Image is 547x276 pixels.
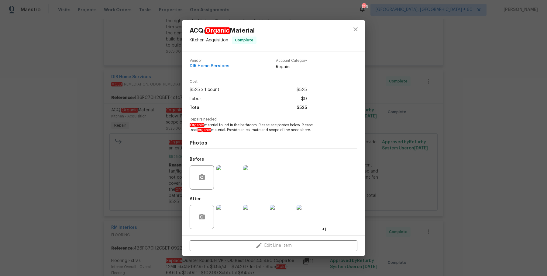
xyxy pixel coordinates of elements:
span: $525 [297,103,307,112]
span: Vendor [190,59,229,63]
span: Complete [232,37,256,43]
span: material found in the bathroom. Please see photos below. Please treat material. Provide an estima... [190,123,341,133]
span: +1 [322,227,326,233]
span: ACQ: Material [190,27,256,34]
span: Account Category [276,59,307,63]
button: close [348,22,363,37]
span: Labor [190,95,201,103]
span: $525 x 1 count [190,86,219,94]
span: $0 [301,95,307,103]
em: Organic [190,123,204,127]
span: Cost [190,80,307,84]
em: Organic [205,27,230,34]
span: Kitchen - Acquisition [190,38,228,42]
h5: Before [190,157,204,162]
h4: Photos [190,140,357,146]
span: Repairs [276,64,307,70]
span: DIR Home Services [190,64,229,68]
h5: After [190,197,201,201]
span: Repairs needed [190,117,357,121]
span: Total [190,103,201,112]
span: $525 [297,86,307,94]
div: 726 [362,4,366,10]
em: organic [198,128,211,132]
